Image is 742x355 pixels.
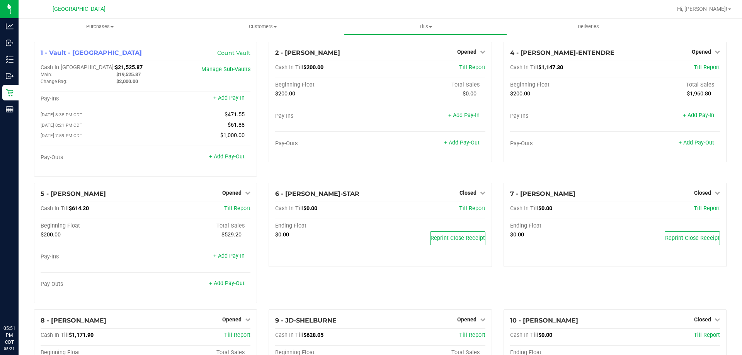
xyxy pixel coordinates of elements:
[41,49,142,56] span: 1 - Vault - [GEOGRAPHIC_DATA]
[344,19,507,35] a: Tills
[615,82,720,88] div: Total Sales
[69,205,89,212] span: $614.20
[213,253,245,259] a: + Add Pay-In
[41,205,69,212] span: Cash In Till
[694,332,720,338] a: Till Report
[41,112,82,117] span: [DATE] 8:35 PM CDT
[459,64,485,71] a: Till Report
[275,332,303,338] span: Cash In Till
[510,317,578,324] span: 10 - [PERSON_NAME]
[380,82,485,88] div: Total Sales
[8,293,31,316] iframe: Resource center
[213,95,245,101] a: + Add Pay-In
[116,71,141,77] span: $19,525.87
[510,82,615,88] div: Beginning Float
[510,231,524,238] span: $0.00
[692,49,711,55] span: Opened
[221,231,242,238] span: $529.20
[303,64,323,71] span: $200.00
[209,280,245,287] a: + Add Pay-Out
[459,332,485,338] a: Till Report
[224,332,250,338] a: Till Report
[510,90,530,97] span: $200.00
[457,316,477,323] span: Opened
[694,316,711,323] span: Closed
[665,235,720,241] span: Reprint Close Receipt
[69,332,94,338] span: $1,171.90
[41,72,52,77] span: Main:
[41,154,146,161] div: Pay-Outs
[41,64,115,71] span: Cash In [GEOGRAPHIC_DATA]:
[510,49,614,56] span: 4 - [PERSON_NAME]-ENTENDRE
[694,190,711,196] span: Closed
[3,325,15,346] p: 05:51 PM CDT
[510,223,615,229] div: Ending Float
[41,122,82,128] span: [DATE] 8:21 PM CDT
[275,82,380,88] div: Beginning Float
[222,316,242,323] span: Opened
[6,105,14,113] inline-svg: Reports
[510,140,615,147] div: Pay-Outs
[683,112,714,119] a: + Add Pay-In
[510,113,615,120] div: Pay-Ins
[679,139,714,146] a: + Add Pay-Out
[3,346,15,352] p: 08/21
[510,205,538,212] span: Cash In Till
[6,22,14,30] inline-svg: Analytics
[41,281,146,288] div: Pay-Outs
[457,49,477,55] span: Opened
[694,205,720,212] a: Till Report
[217,49,250,56] a: Count Vault
[430,231,485,245] button: Reprint Close Receipt
[448,112,480,119] a: + Add Pay-In
[41,317,106,324] span: 8 - [PERSON_NAME]
[6,56,14,63] inline-svg: Inventory
[567,23,609,30] span: Deliveries
[275,64,303,71] span: Cash In Till
[222,190,242,196] span: Opened
[225,111,245,118] span: $471.55
[182,23,344,30] span: Customers
[116,78,138,84] span: $2,000.00
[694,64,720,71] a: Till Report
[146,223,251,229] div: Total Sales
[19,19,181,35] a: Purchases
[41,223,146,229] div: Beginning Float
[275,223,380,229] div: Ending Float
[275,140,380,147] div: Pay-Outs
[41,253,146,260] div: Pay-Ins
[6,89,14,97] inline-svg: Retail
[6,72,14,80] inline-svg: Outbound
[459,205,485,212] a: Till Report
[275,90,295,97] span: $200.00
[275,113,380,120] div: Pay-Ins
[344,23,506,30] span: Tills
[41,133,82,138] span: [DATE] 7:59 PM CDT
[224,205,250,212] a: Till Report
[115,64,143,71] span: $21,525.87
[41,190,106,197] span: 5 - [PERSON_NAME]
[41,79,67,84] span: Change Bag:
[201,66,250,73] a: Manage Sub-Vaults
[41,332,69,338] span: Cash In Till
[209,153,245,160] a: + Add Pay-Out
[510,64,538,71] span: Cash In Till
[275,231,289,238] span: $0.00
[6,39,14,47] inline-svg: Inbound
[510,332,538,338] span: Cash In Till
[538,332,552,338] span: $0.00
[538,64,563,71] span: $1,147.30
[220,132,245,139] span: $1,000.00
[510,190,575,197] span: 7 - [PERSON_NAME]
[507,19,670,35] a: Deliveries
[459,190,477,196] span: Closed
[53,6,106,12] span: [GEOGRAPHIC_DATA]
[41,231,61,238] span: $200.00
